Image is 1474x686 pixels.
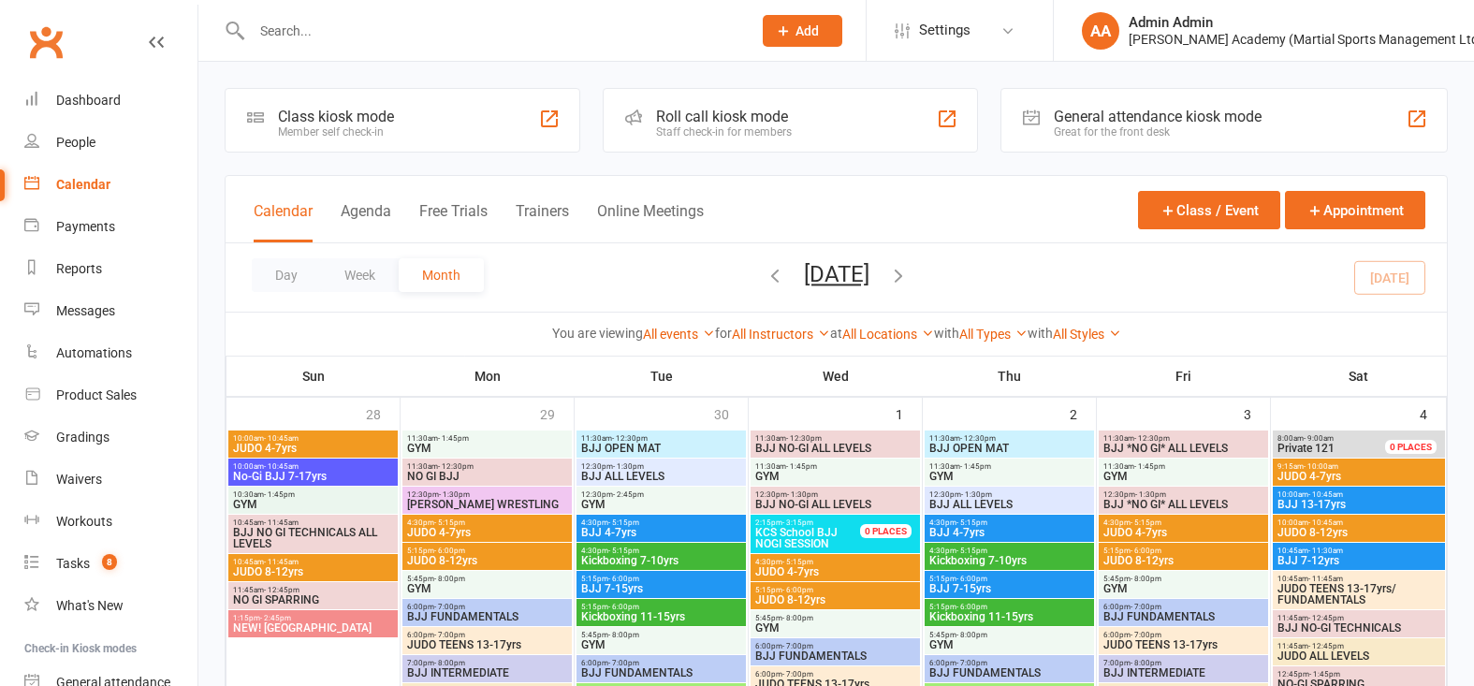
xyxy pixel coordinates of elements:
[656,125,792,139] div: Staff check-in for members
[434,659,465,667] span: - 8:00pm
[401,357,575,396] th: Mon
[714,398,748,429] div: 30
[1277,622,1441,634] span: BJJ NO-GI TECHNICALS
[1102,527,1264,538] span: JUDO 4-7yrs
[928,443,1090,454] span: BJJ OPEN MAT
[763,15,842,47] button: Add
[232,490,394,499] span: 10:30am
[24,248,197,290] a: Reports
[580,471,742,482] span: BJJ ALL LEVELS
[56,345,132,360] div: Automations
[1102,639,1264,650] span: JUDO TEENS 13-17yrs
[264,434,299,443] span: - 10:45am
[754,490,916,499] span: 12:30pm
[613,490,644,499] span: - 2:45pm
[580,462,742,471] span: 12:30pm
[406,471,568,482] span: NO GI BJJ
[232,462,394,471] span: 10:00am
[928,518,1090,527] span: 4:30pm
[1308,614,1344,622] span: - 12:45pm
[254,202,313,242] button: Calendar
[1054,108,1262,125] div: General attendance kiosk mode
[754,670,916,679] span: 6:00pm
[232,499,394,510] span: GYM
[580,518,742,527] span: 4:30pm
[1131,547,1161,555] span: - 6:00pm
[232,443,394,454] span: JUDO 4-7yrs
[264,586,299,594] span: - 12:45pm
[1131,575,1161,583] span: - 8:00pm
[1277,471,1441,482] span: JUDO 4-7yrs
[406,603,568,611] span: 6:00pm
[928,603,1090,611] span: 5:15pm
[1102,603,1264,611] span: 6:00pm
[956,575,987,583] span: - 6:00pm
[434,518,465,527] span: - 5:15pm
[56,135,95,150] div: People
[1102,499,1264,510] span: BJJ *NO GI* ALL LEVELS
[56,556,90,571] div: Tasks
[754,443,916,454] span: BJJ NO-GI ALL LEVELS
[232,594,394,606] span: NO GI SPARRING
[1102,667,1264,679] span: BJJ INTERMEDIATE
[754,471,916,482] span: GYM
[406,443,568,454] span: GYM
[956,631,987,639] span: - 8:00pm
[24,80,197,122] a: Dashboard
[608,659,639,667] span: - 7:00pm
[438,462,474,471] span: - 12:30pm
[597,202,704,242] button: Online Meetings
[232,434,394,443] span: 10:00am
[102,554,117,570] span: 8
[232,527,394,549] span: BJJ NO GI TECHNICALS ALL LEVELS
[1308,642,1344,650] span: - 12:45pm
[1134,434,1170,443] span: - 12:30pm
[1135,490,1166,499] span: - 1:30pm
[278,125,394,139] div: Member self check-in
[754,566,916,577] span: JUDO 4-7yrs
[754,586,916,594] span: 5:15pm
[552,326,643,341] strong: You are viewing
[22,19,69,66] a: Clubworx
[56,472,102,487] div: Waivers
[252,258,321,292] button: Day
[786,434,822,443] span: - 12:30pm
[1308,518,1343,527] span: - 10:45am
[782,670,813,679] span: - 7:00pm
[928,499,1090,510] span: BJJ ALL LEVELS
[406,667,568,679] span: BJJ INTERMEDIATE
[399,258,484,292] button: Month
[1102,547,1264,555] span: 5:15pm
[928,611,1090,622] span: Kickboxing 11-15yrs
[1277,650,1441,662] span: JUDO ALL LEVELS
[419,202,488,242] button: Free Trials
[928,659,1090,667] span: 6:00pm
[580,443,742,454] span: BJJ OPEN MAT
[1131,603,1161,611] span: - 7:00pm
[1097,357,1271,396] th: Fri
[1277,434,1408,443] span: 8:00am
[580,611,742,622] span: Kickboxing 11-15yrs
[1277,442,1335,455] span: Private 121
[580,583,742,594] span: BJJ 7-15yrs
[1028,326,1053,341] strong: with
[928,462,1090,471] span: 11:30am
[438,434,469,443] span: - 1:45pm
[782,586,813,594] span: - 6:00pm
[580,490,742,499] span: 12:30pm
[1308,575,1343,583] span: - 11:45am
[1102,659,1264,667] span: 7:00pm
[406,499,568,510] span: [PERSON_NAME] WRESTLING
[1385,440,1437,454] div: 0 PLACES
[749,357,923,396] th: Wed
[264,518,299,527] span: - 11:45am
[1244,398,1270,429] div: 3
[406,659,568,667] span: 7:00pm
[24,501,197,543] a: Workouts
[934,326,959,341] strong: with
[24,290,197,332] a: Messages
[1304,434,1334,443] span: - 9:00am
[961,490,992,499] span: - 1:30pm
[928,490,1090,499] span: 12:30pm
[795,23,819,38] span: Add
